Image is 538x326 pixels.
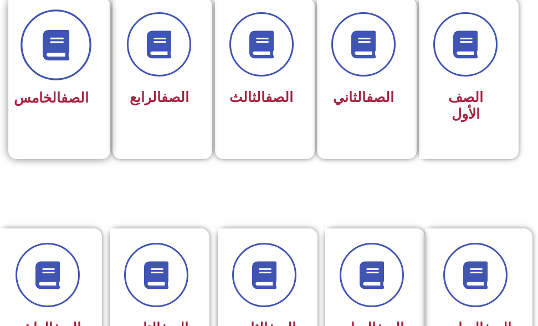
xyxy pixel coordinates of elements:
[14,90,89,106] span: الخامس
[61,90,89,106] a: الصف
[448,89,483,122] span: الصف الأول
[366,89,394,105] a: الصف
[161,89,189,105] a: الصف
[265,89,293,105] a: الصف
[130,89,189,105] span: الرابع
[333,89,394,105] span: الثاني
[229,89,293,105] span: الثالث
